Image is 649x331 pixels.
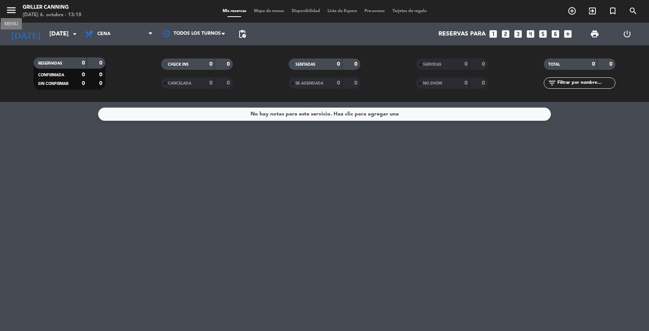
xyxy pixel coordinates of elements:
span: pending_actions [238,29,247,38]
span: CHECK INS [168,63,189,66]
strong: 0 [354,62,359,67]
i: menu [6,5,17,16]
div: MENU [1,20,22,27]
span: CANCELADA [168,82,191,85]
i: turned_in_not [608,6,617,15]
strong: 0 [209,62,212,67]
strong: 0 [82,81,85,86]
i: add_circle_outline [567,6,577,15]
span: TOTAL [548,63,560,66]
span: print [590,29,599,38]
strong: 0 [464,62,468,67]
div: No hay notas para este servicio. Haz clic para agregar una [251,110,399,119]
strong: 0 [82,72,85,77]
i: filter_list [547,79,557,88]
span: Pre-acceso [361,9,389,13]
strong: 0 [337,80,340,86]
i: [DATE] [6,26,46,42]
div: [DATE] 6. octubre - 13:18 [23,11,82,19]
strong: 0 [99,81,104,86]
strong: 0 [464,80,468,86]
i: power_settings_new [623,29,632,38]
strong: 0 [354,80,359,86]
strong: 0 [482,62,486,67]
span: Lista de Espera [324,9,361,13]
i: search [629,6,638,15]
strong: 0 [209,80,212,86]
span: Mis reservas [219,9,250,13]
i: looks_one [488,29,498,39]
strong: 0 [337,62,340,67]
span: RESERVADAS [38,62,62,65]
strong: 0 [82,60,85,66]
i: arrow_drop_down [70,29,79,38]
i: looks_4 [526,29,535,39]
strong: 0 [592,62,595,67]
strong: 0 [482,80,486,86]
i: add_box [563,29,573,39]
button: menu [6,5,17,18]
span: RE AGENDADA [295,82,323,85]
span: Mapa de mesas [250,9,288,13]
span: Cena [97,31,111,37]
i: looks_5 [538,29,548,39]
i: exit_to_app [588,6,597,15]
strong: 0 [99,72,104,77]
div: Griller Canning [23,4,82,11]
span: NO SHOW [423,82,442,85]
span: SERVIDAS [423,63,441,66]
i: looks_two [501,29,511,39]
strong: 0 [227,80,231,86]
strong: 0 [227,62,231,67]
span: SIN CONFIRMAR [38,82,68,86]
div: LOG OUT [611,23,643,45]
span: Reservas para [438,31,486,38]
strong: 0 [99,60,104,66]
i: looks_3 [513,29,523,39]
span: SENTADAS [295,63,315,66]
span: Disponibilidad [288,9,324,13]
strong: 0 [609,62,614,67]
input: Filtrar por nombre... [557,79,615,87]
i: looks_6 [551,29,560,39]
span: CONFIRMADA [38,73,64,77]
span: Tarjetas de regalo [389,9,431,13]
